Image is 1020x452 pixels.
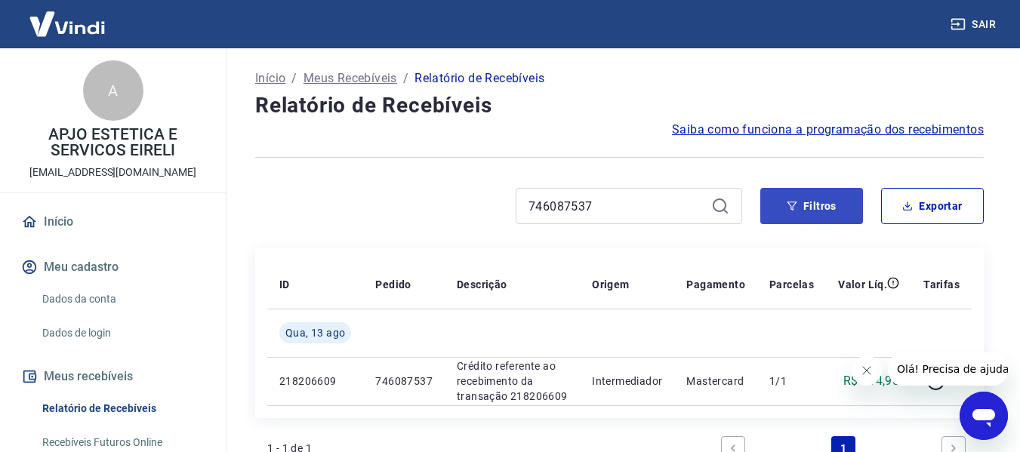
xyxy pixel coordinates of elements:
[285,325,345,340] span: Qua, 13 ago
[852,355,882,386] iframe: Fechar mensagem
[923,277,960,292] p: Tarifas
[960,392,1008,440] iframe: Botão para abrir a janela de mensagens
[672,121,984,139] a: Saiba como funciona a programação dos recebimentos
[760,188,863,224] button: Filtros
[888,352,1008,386] iframe: Mensagem da empresa
[255,69,285,88] a: Início
[18,1,116,47] img: Vindi
[18,205,208,238] a: Início
[36,393,208,424] a: Relatório de Recebíveis
[403,69,408,88] p: /
[592,374,662,389] p: Intermediador
[843,372,900,390] p: R$ 114,90
[83,60,143,121] div: A
[686,277,745,292] p: Pagamento
[414,69,544,88] p: Relatório de Recebíveis
[279,374,351,389] p: 218206609
[592,277,629,292] p: Origem
[279,277,290,292] p: ID
[36,284,208,315] a: Dados da conta
[769,277,814,292] p: Parcelas
[255,91,984,121] h4: Relatório de Recebíveis
[528,195,705,217] input: Busque pelo número do pedido
[881,188,984,224] button: Exportar
[838,277,887,292] p: Valor Líq.
[457,277,507,292] p: Descrição
[9,11,127,23] span: Olá! Precisa de ajuda?
[375,277,411,292] p: Pedido
[12,127,214,158] p: APJO ESTETICA E SERVICOS EIRELI
[769,374,814,389] p: 1/1
[291,69,297,88] p: /
[29,165,196,180] p: [EMAIL_ADDRESS][DOMAIN_NAME]
[36,318,208,349] a: Dados de login
[686,374,745,389] p: Mastercard
[948,11,1002,38] button: Sair
[375,374,433,389] p: 746087537
[18,251,208,284] button: Meu cadastro
[18,360,208,393] button: Meus recebíveis
[304,69,397,88] a: Meus Recebíveis
[457,358,568,404] p: Crédito referente ao recebimento da transação 218206609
